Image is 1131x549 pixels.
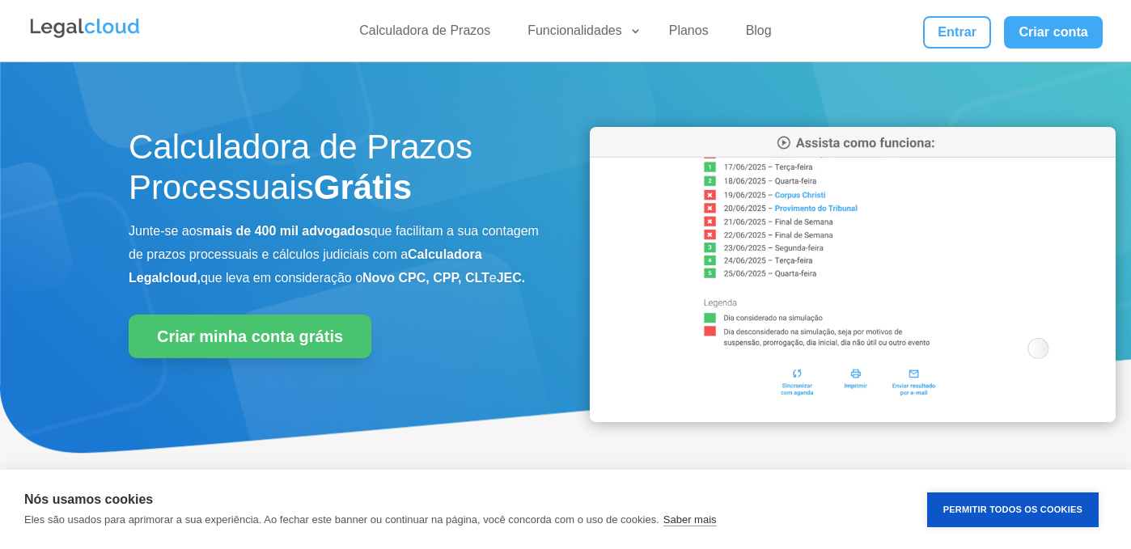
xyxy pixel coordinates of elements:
[314,168,412,206] strong: Grátis
[28,29,142,43] a: Logo da Legalcloud
[28,16,142,40] img: Legalcloud Logo
[349,23,500,46] a: Calculadora de Prazos
[24,492,153,506] strong: Nós usamos cookies
[927,492,1099,527] button: Permitir Todos os Cookies
[129,127,541,217] h1: Calculadora de Prazos Processuais
[590,127,1116,422] img: Calculadora de Prazos Processuais da Legalcloud
[923,16,991,49] a: Entrar
[1004,16,1103,49] a: Criar conta
[736,23,782,46] a: Blog
[129,220,541,289] p: Junte-se aos que facilitam a sua contagem de prazos processuais e cálculos judiciais com a que le...
[663,513,717,526] a: Saber mais
[362,271,489,285] b: Novo CPC, CPP, CLT
[129,247,482,285] b: Calculadora Legalcloud,
[590,411,1116,424] a: Calculadora de Prazos Processuais da Legalcloud
[518,23,642,46] a: Funcionalidades
[129,315,371,358] a: Criar minha conta grátis
[24,513,659,526] p: Eles são usados para aprimorar a sua experiência. Ao fechar este banner ou continuar na página, v...
[203,224,371,238] b: mais de 400 mil advogados
[497,271,526,285] b: JEC.
[659,23,718,46] a: Planos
